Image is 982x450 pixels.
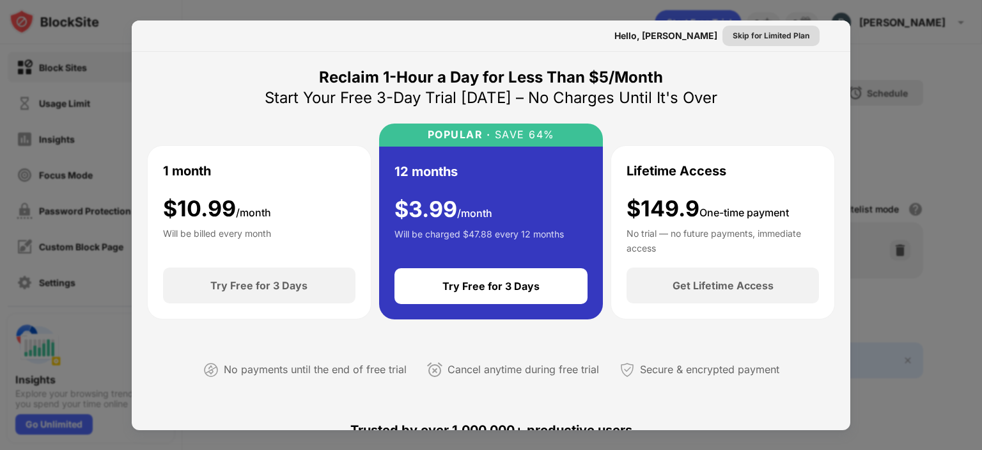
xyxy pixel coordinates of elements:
div: $ 3.99 [394,197,492,223]
div: Will be charged $47.88 every 12 months [394,227,564,253]
div: 1 month [163,161,211,181]
div: Skip for Limited Plan [733,29,809,42]
div: $ 10.99 [163,196,271,222]
div: Try Free for 3 Days [442,280,540,293]
div: Start Your Free 3-Day Trial [DATE] – No Charges Until It's Over [265,88,717,108]
div: Will be billed every month [163,227,271,252]
div: No trial — no future payments, immediate access [627,227,819,252]
img: cancel-anytime [427,362,442,378]
div: No payments until the end of free trial [224,360,407,379]
span: /month [457,207,492,220]
img: secured-payment [620,362,635,378]
div: Reclaim 1-Hour a Day for Less Than $5/Month [319,67,663,88]
div: SAVE 64% [490,129,555,141]
div: 12 months [394,162,458,181]
img: not-paying [203,362,219,378]
div: Lifetime Access [627,161,726,181]
span: /month [236,206,271,219]
div: POPULAR · [428,129,491,141]
div: Try Free for 3 Days [210,279,308,292]
div: Cancel anytime during free trial [448,360,599,379]
span: One-time payment [699,206,789,219]
div: Get Lifetime Access [673,279,774,292]
div: $149.9 [627,196,789,222]
div: Hello, [PERSON_NAME] [614,31,717,41]
div: Secure & encrypted payment [640,360,779,379]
